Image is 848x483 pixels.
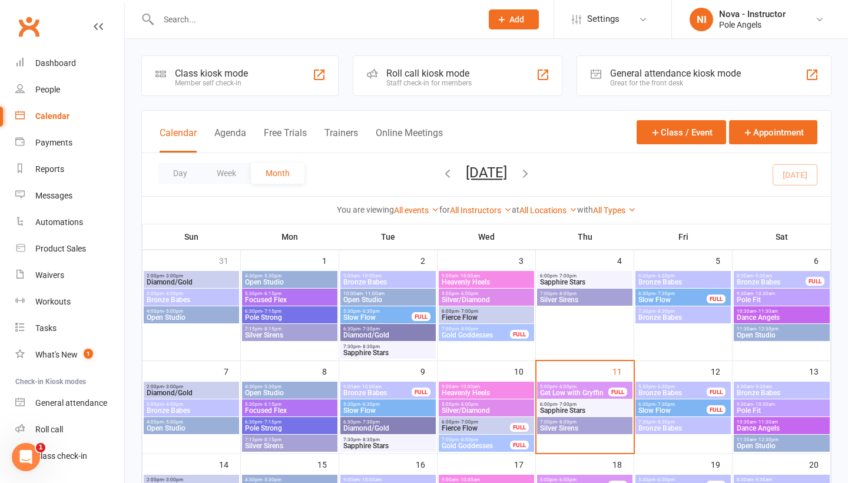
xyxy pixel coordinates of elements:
[15,77,124,103] a: People
[35,111,69,121] div: Calendar
[322,250,339,270] div: 1
[458,384,480,389] span: - 10:00am
[146,291,237,296] span: 3:00pm
[416,454,437,474] div: 16
[219,250,240,270] div: 31
[655,402,675,407] span: - 7:30pm
[164,273,183,279] span: - 3:00pm
[244,437,335,442] span: 7:15pm
[736,419,827,425] span: 10:30am
[15,156,124,183] a: Reports
[690,8,713,31] div: NI
[466,164,507,181] button: [DATE]
[360,402,380,407] span: - 6:30pm
[244,442,335,449] span: Silver Sirens
[15,130,124,156] a: Payments
[634,224,733,249] th: Fri
[612,361,634,381] div: 11
[35,323,57,333] div: Tasks
[15,315,124,342] a: Tasks
[360,344,380,349] span: - 8:30pm
[655,384,675,389] span: - 6:30pm
[15,416,124,443] a: Roll call
[539,402,630,407] span: 6:00pm
[35,451,87,461] div: Class check-in
[715,250,732,270] div: 5
[343,326,433,332] span: 6:30pm
[736,442,827,449] span: Open Studio
[262,477,281,482] span: - 5:30pm
[557,402,577,407] span: - 7:00pm
[244,291,335,296] span: 5:30pm
[587,6,620,32] span: Settings
[343,332,433,339] span: Diamond/Gold
[146,419,237,425] span: 4:00pm
[35,164,64,174] div: Reports
[510,330,529,339] div: FULL
[638,314,728,321] span: Bronze Babes
[35,270,64,280] div: Waivers
[143,224,241,249] th: Sun
[360,437,380,442] span: - 8:30pm
[441,477,532,482] span: 9:00am
[441,402,532,407] span: 5:00pm
[557,477,577,482] span: - 6:00pm
[733,224,831,249] th: Sat
[806,277,824,286] div: FULL
[638,477,707,482] span: 5:30pm
[262,309,281,314] span: - 7:15pm
[146,384,237,389] span: 2:00pm
[244,296,335,303] span: Focused Flex
[753,384,772,389] span: - 9:30am
[160,127,197,153] button: Calendar
[360,419,380,425] span: - 7:30pm
[753,477,772,482] span: - 9:30am
[343,419,433,425] span: 6:30pm
[146,402,237,407] span: 3:00pm
[736,407,827,414] span: Pole Fit
[146,309,237,314] span: 4:00pm
[536,224,634,249] th: Thu
[15,183,124,209] a: Messages
[343,349,433,356] span: Sapphire Stars
[262,384,281,389] span: - 5:30pm
[84,349,93,359] span: 1
[441,425,511,432] span: Fierce Flow
[244,389,335,396] span: Open Studio
[593,206,636,215] a: All Types
[514,361,535,381] div: 10
[719,9,786,19] div: Nova - Instructor
[15,289,124,315] a: Workouts
[376,127,443,153] button: Online Meetings
[608,388,627,396] div: FULL
[610,68,741,79] div: General attendance kiosk mode
[251,163,304,184] button: Month
[146,273,237,279] span: 2:00pm
[244,326,335,332] span: 7:15pm
[753,273,772,279] span: - 9:30am
[509,15,524,24] span: Add
[262,291,281,296] span: - 6:15pm
[514,454,535,474] div: 17
[15,390,124,416] a: General attendance kiosk mode
[15,236,124,262] a: Product Sales
[519,206,577,215] a: All Locations
[35,297,71,306] div: Workouts
[343,425,433,432] span: Diamond/Gold
[753,291,775,296] span: - 10:30am
[343,442,433,449] span: Sapphire Stars
[343,296,433,303] span: Open Studio
[343,344,433,349] span: 7:30pm
[638,402,707,407] span: 6:30pm
[244,279,335,286] span: Open Studio
[539,384,609,389] span: 5:00pm
[420,361,437,381] div: 9
[458,477,480,482] span: - 10:00am
[244,384,335,389] span: 4:30pm
[343,389,412,396] span: Bronze Babes
[736,296,827,303] span: Pole Fit
[539,273,630,279] span: 6:00pm
[519,250,535,270] div: 3
[655,477,675,482] span: - 6:30pm
[343,309,412,314] span: 5:30pm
